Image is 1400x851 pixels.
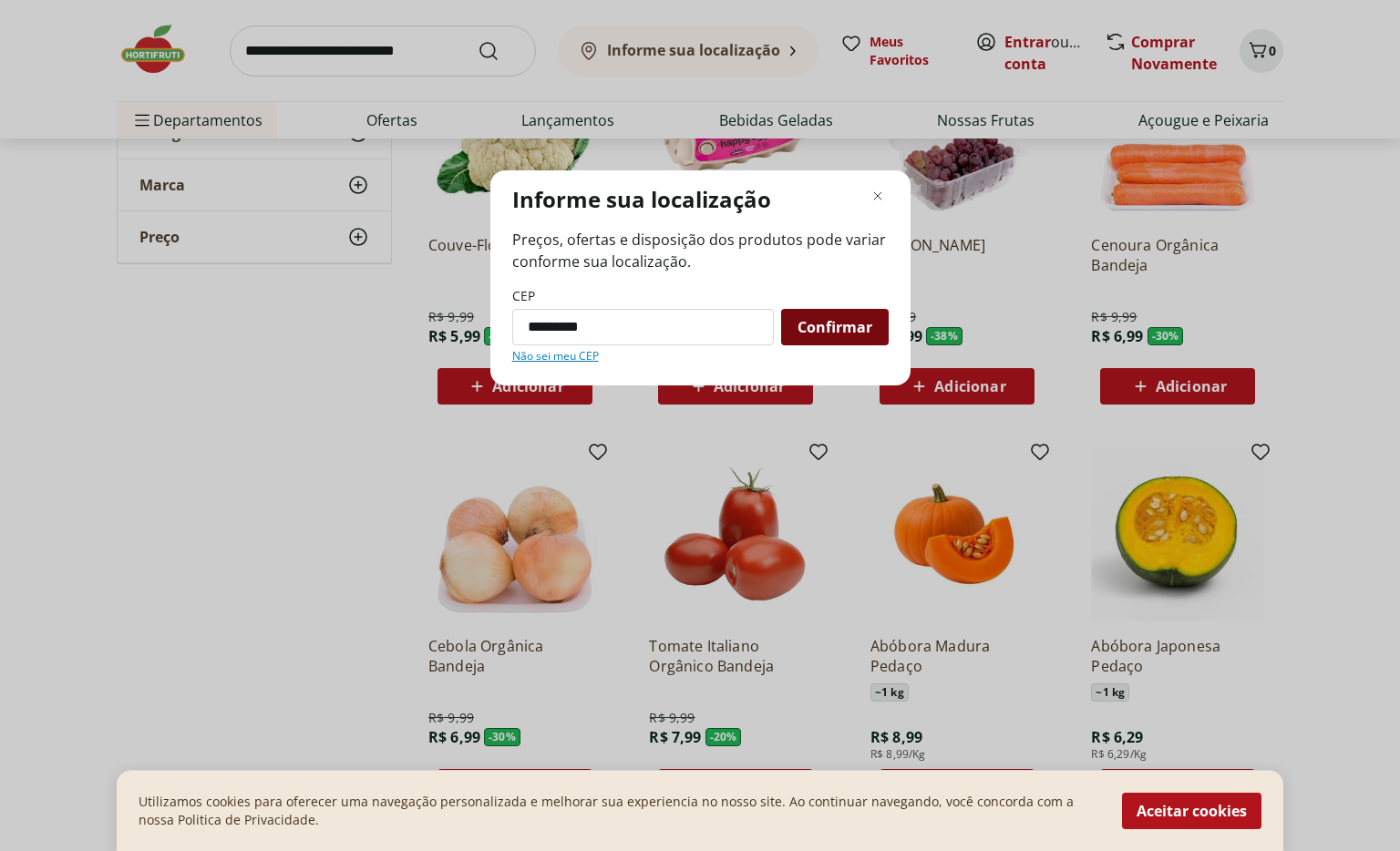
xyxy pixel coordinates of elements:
button: Aceitar cookies [1122,793,1261,829]
a: Não sei meu CEP [512,349,599,364]
div: Modal de regionalização [490,170,911,385]
p: Informe sua localização [512,185,771,214]
span: Confirmar [798,320,872,334]
button: Fechar modal de regionalização [867,185,889,207]
span: Preços, ofertas e disposição dos produtos pode variar conforme sua localização. [512,229,889,272]
p: Utilizamos cookies para oferecer uma navegação personalizada e melhorar sua experiencia no nosso ... [139,793,1100,829]
button: Confirmar [781,309,889,345]
label: CEP [512,287,535,305]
